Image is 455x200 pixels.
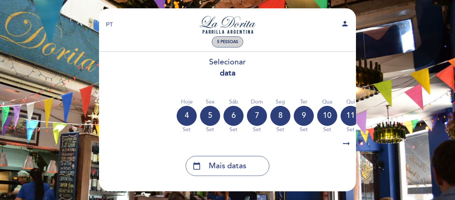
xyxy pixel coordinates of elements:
div: Dom [247,98,267,106]
span: 5 pessoas [217,39,238,44]
span: Mais datas [209,161,246,172]
div: Qui [341,98,361,106]
div: Selecionar [99,57,356,79]
a: La Dorita de Humboldt [186,16,269,34]
i: person [341,20,349,28]
div: set [200,126,220,134]
div: set [177,126,197,134]
div: Ter [294,98,314,106]
div: 6 [223,106,244,126]
div: set [247,126,267,134]
div: Seg [270,98,290,106]
b: data [220,68,236,78]
div: Qua [317,98,337,106]
div: Hoje [177,98,197,106]
div: 7 [247,106,267,126]
i: arrow_right_alt [341,137,351,151]
div: set [223,126,244,134]
button: person [341,20,349,30]
div: set [270,126,290,134]
div: set [317,126,337,134]
div: Sex [200,98,220,106]
div: set [341,126,361,134]
div: 10 [317,106,337,126]
i: calendar_today [193,160,201,172]
div: 11 [341,106,361,126]
div: set [294,126,314,134]
div: 8 [270,106,290,126]
div: 4 [177,106,197,126]
div: 5 [200,106,220,126]
div: 9 [294,106,314,126]
div: Sáb [223,98,244,106]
